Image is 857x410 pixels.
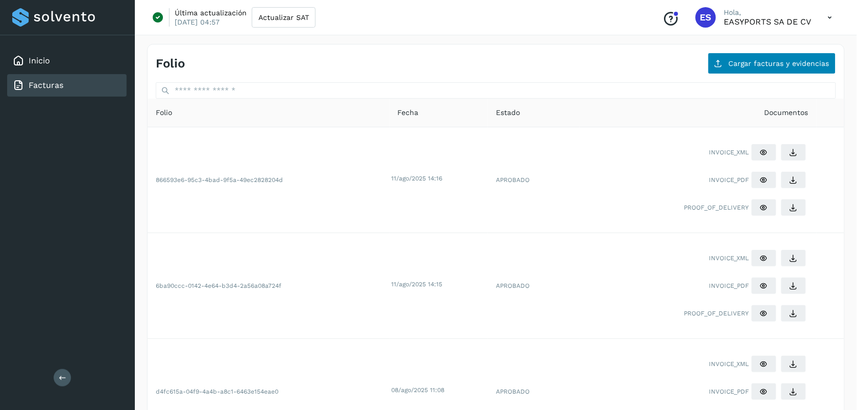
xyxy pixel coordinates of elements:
td: APROBADO [488,127,580,233]
span: INVOICE_XML [709,254,749,263]
span: INVOICE_XML [709,359,749,369]
p: Última actualización [175,8,247,17]
div: 11/ago/2025 14:16 [392,174,486,183]
td: APROBADO [488,233,580,339]
span: PROOF_OF_DELIVERY [684,203,749,212]
span: Cargar facturas y evidencias [729,60,829,67]
div: Facturas [7,74,127,97]
h4: Folio [156,56,185,71]
a: Inicio [29,56,50,65]
div: 11/ago/2025 14:15 [392,280,486,289]
p: [DATE] 04:57 [175,17,220,27]
span: INVOICE_PDF [709,175,749,185]
span: INVOICE_PDF [709,387,749,396]
div: 08/ago/2025 11:08 [392,385,486,395]
span: PROOF_OF_DELIVERY [684,309,749,318]
button: Cargar facturas y evidencias [708,53,836,74]
span: INVOICE_XML [709,148,749,157]
a: Facturas [29,80,63,90]
td: 6ba90ccc-0142-4e64-b3d4-2a56a08a724f [148,233,390,339]
p: EASYPORTS SA DE CV [724,17,812,27]
span: Folio [156,107,172,118]
span: INVOICE_PDF [709,281,749,290]
div: Inicio [7,50,127,72]
span: Estado [496,107,520,118]
span: Actualizar SAT [258,14,309,21]
span: Fecha [398,107,419,118]
span: Documentos [765,107,808,118]
td: 866593e6-95c3-4bad-9f5a-49ec2828204d [148,127,390,233]
p: Hola, [724,8,812,17]
button: Actualizar SAT [252,7,316,28]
